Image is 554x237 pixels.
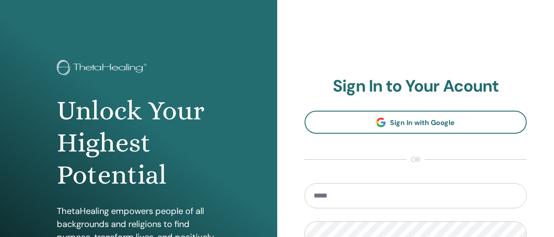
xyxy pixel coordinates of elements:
a: Sign In with Google [305,111,527,134]
h1: Unlock Your Highest Potential [57,95,220,191]
h2: Sign In to Your Acount [305,76,527,96]
span: Sign In with Google [390,118,455,127]
span: or [406,155,425,165]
